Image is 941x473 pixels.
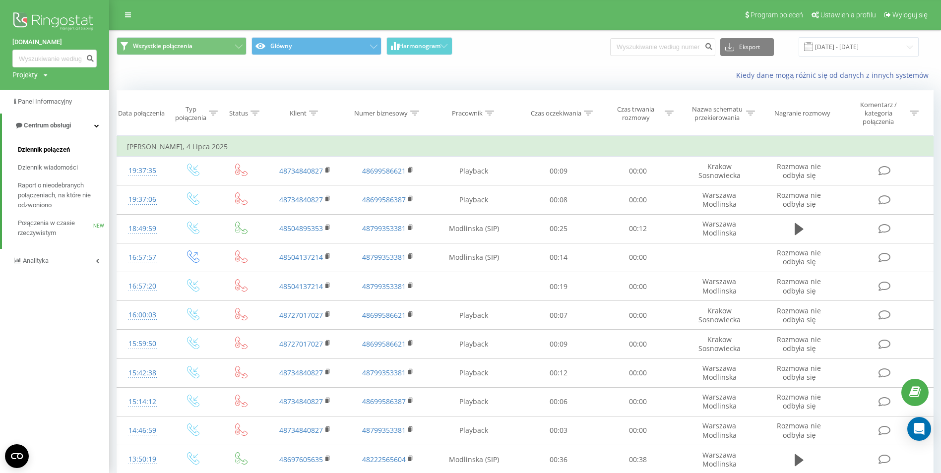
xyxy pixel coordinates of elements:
a: [DOMAIN_NAME] [12,37,97,47]
a: 48799353381 [362,368,406,377]
span: Wszystkie połączenia [133,42,192,50]
div: 15:14:12 [127,392,158,412]
td: 00:00 [598,243,678,272]
span: Rozmowa nie odbyła się [777,277,821,295]
a: 48222565604 [362,455,406,464]
td: 00:19 [518,272,598,301]
a: 48699586387 [362,195,406,204]
a: 48799353381 [362,425,406,435]
td: 00:00 [598,301,678,330]
td: 00:14 [518,243,598,272]
div: Pracownik [452,109,483,118]
td: Warszawa Modlinska [678,185,761,214]
span: Rozmowa nie odbyła się [777,162,821,180]
span: Rozmowa nie odbyła się [777,248,821,266]
div: Projekty [12,70,38,80]
a: 48504137214 [279,252,323,262]
input: Wyszukiwanie według numeru [610,38,715,56]
a: 48734840827 [279,195,323,204]
a: 48734840827 [279,397,323,406]
div: Typ połączenia [175,105,206,122]
td: Warszawa Modlinska [678,214,761,243]
span: Panel Informacyjny [18,98,72,105]
span: Połączenia w czasie rzeczywistym [18,218,93,238]
td: 00:06 [518,387,598,416]
button: Eksport [720,38,774,56]
div: Data połączenia [118,109,165,118]
div: Czas trwania rozmowy [609,105,662,122]
a: Centrum obsługi [2,114,109,137]
a: Dziennik połączeń [18,141,109,159]
td: Playback [429,330,518,358]
td: Warszawa Modlinska [678,416,761,445]
span: Dziennik połączeń [18,145,70,155]
td: 00:12 [518,358,598,387]
td: 00:00 [598,272,678,301]
a: 48734840827 [279,425,323,435]
div: 13:50:19 [127,450,158,469]
td: Warszawa Modlinska [678,272,761,301]
td: 00:00 [598,387,678,416]
span: Program poleceń [751,11,803,19]
td: Playback [429,301,518,330]
td: 00:03 [518,416,598,445]
span: Rozmowa nie odbyła się [777,363,821,382]
td: Playback [429,185,518,214]
td: 00:25 [518,214,598,243]
span: Harmonogram [399,43,440,50]
div: Klient [290,109,307,118]
button: Główny [251,37,381,55]
a: 48734840827 [279,368,323,377]
input: Wyszukiwanie według numeru [12,50,97,67]
span: Analityka [23,257,49,264]
td: Krakow Sosnowiecka [678,330,761,358]
span: Rozmowa nie odbyła się [777,392,821,411]
div: Numer biznesowy [354,109,408,118]
div: 16:00:03 [127,305,158,325]
div: 16:57:20 [127,277,158,296]
td: Warszawa Modlinska [678,387,761,416]
td: 00:09 [518,157,598,185]
a: 48699586621 [362,339,406,349]
div: Czas oczekiwania [531,109,581,118]
td: Modlinska (SIP) [429,243,518,272]
td: Playback [429,416,518,445]
a: Kiedy dane mogą różnić się od danych z innych systemów [736,70,934,80]
span: Raport o nieodebranych połączeniach, na które nie odzwoniono [18,180,104,210]
td: Playback [429,157,518,185]
div: Open Intercom Messenger [907,417,931,441]
td: 00:00 [598,358,678,387]
div: Komentarz / kategoria połączenia [849,101,907,126]
td: 00:07 [518,301,598,330]
div: 15:59:50 [127,334,158,354]
td: Warszawa Modlinska [678,358,761,387]
button: Harmonogram [386,37,452,55]
td: Playback [429,387,518,416]
td: 00:00 [598,330,678,358]
a: 48699586621 [362,166,406,176]
button: Open CMP widget [5,444,29,468]
a: 48727017027 [279,339,323,349]
a: 48504137214 [279,282,323,291]
td: Krakow Sosnowiecka [678,157,761,185]
td: [PERSON_NAME], 4 Lipca 2025 [117,137,934,157]
td: Krakow Sosnowiecka [678,301,761,330]
div: 19:37:35 [127,161,158,180]
a: 48799353381 [362,252,406,262]
a: 48799353381 [362,224,406,233]
a: 48727017027 [279,310,323,320]
a: Połączenia w czasie rzeczywistymNEW [18,214,109,242]
td: 00:00 [598,185,678,214]
button: Wszystkie połączenia [117,37,247,55]
td: 00:00 [598,416,678,445]
div: 18:49:59 [127,219,158,238]
a: 48504895353 [279,224,323,233]
a: 48697605635 [279,455,323,464]
a: 48734840827 [279,166,323,176]
span: Dziennik wiadomości [18,163,78,173]
img: Ringostat logo [12,10,97,35]
div: Nazwa schematu przekierowania [690,105,744,122]
span: Ustawienia profilu [820,11,876,19]
a: 48699586387 [362,397,406,406]
span: Rozmowa nie odbyła się [777,306,821,324]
